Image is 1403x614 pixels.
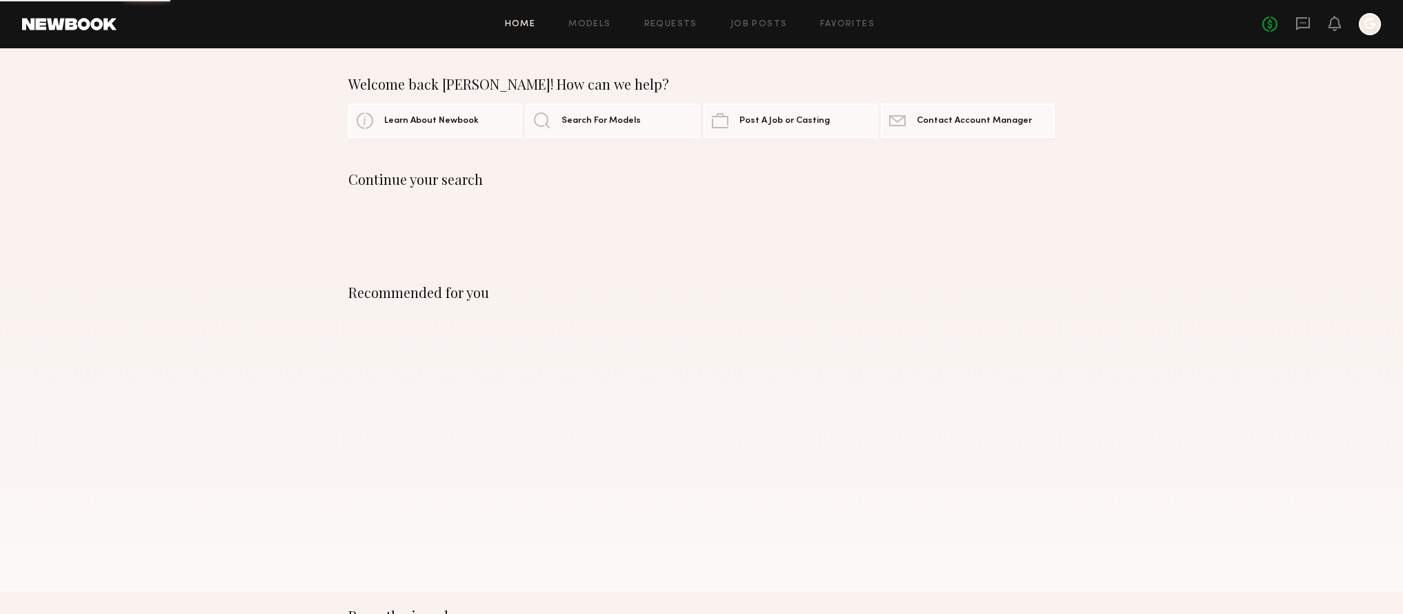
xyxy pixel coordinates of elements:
span: Post A Job or Casting [739,117,830,126]
a: Models [568,20,610,29]
div: Recommended for you [348,284,1055,301]
div: Welcome back [PERSON_NAME]! How can we help? [348,76,1055,92]
span: Learn About Newbook [384,117,479,126]
a: Requests [644,20,697,29]
a: Post A Job or Casting [704,103,877,138]
a: Home [505,20,536,29]
span: Search For Models [561,117,641,126]
a: Favorites [820,20,875,29]
a: Learn About Newbook [348,103,522,138]
span: Contact Account Manager [917,117,1032,126]
a: G [1359,13,1381,35]
a: Job Posts [730,20,788,29]
a: Search For Models [526,103,699,138]
a: Contact Account Manager [881,103,1055,138]
div: Continue your search [348,171,1055,188]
